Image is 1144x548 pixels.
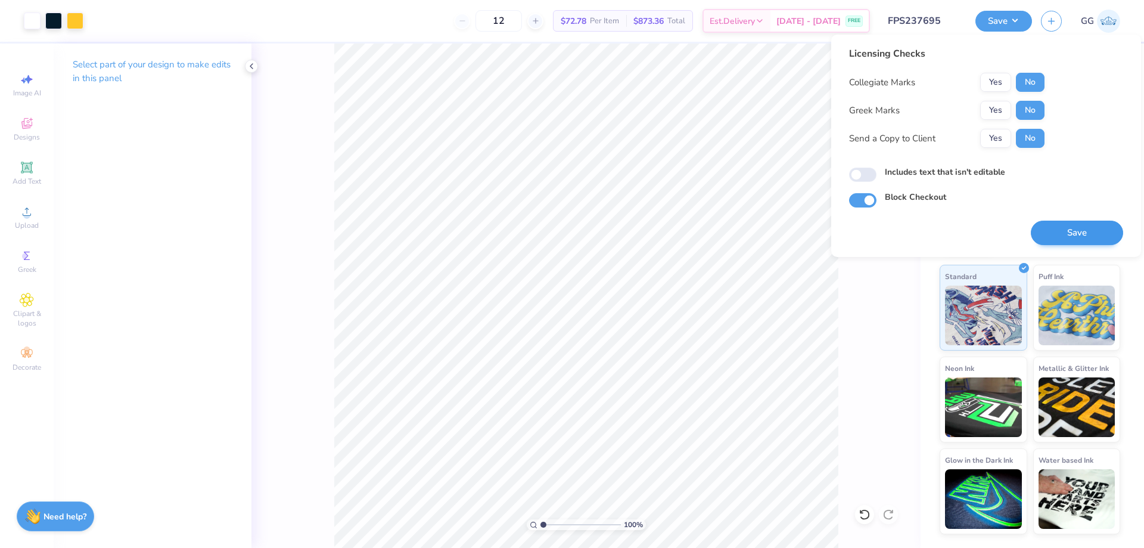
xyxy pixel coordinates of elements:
label: Block Checkout [885,191,946,203]
button: No [1016,73,1044,92]
span: Greek [18,265,36,274]
span: Standard [945,270,977,283]
span: Upload [15,221,39,230]
img: Metallic & Glitter Ink [1039,377,1115,437]
span: Water based Ink [1039,454,1093,466]
span: Clipart & logos [6,309,48,328]
input: Untitled Design [879,9,966,33]
label: Includes text that isn't editable [885,166,1005,178]
div: Send a Copy to Client [849,132,935,145]
span: Neon Ink [945,362,974,374]
p: Select part of your design to make edits in this panel [73,58,232,85]
strong: Need help? [43,511,86,522]
a: GG [1081,10,1120,33]
button: Yes [980,129,1011,148]
span: FREE [848,17,860,25]
img: Glow in the Dark Ink [945,469,1022,529]
span: $873.36 [633,15,664,27]
span: [DATE] - [DATE] [776,15,841,27]
span: Image AI [13,88,41,98]
input: – – [475,10,522,32]
button: Save [975,11,1032,32]
button: Yes [980,101,1011,120]
img: Standard [945,286,1022,345]
span: GG [1081,14,1094,28]
span: $72.78 [561,15,586,27]
div: Collegiate Marks [849,76,915,89]
span: Puff Ink [1039,270,1064,283]
div: Greek Marks [849,104,900,117]
button: Yes [980,73,1011,92]
img: Neon Ink [945,377,1022,437]
img: Water based Ink [1039,469,1115,529]
button: No [1016,129,1044,148]
span: Total [667,15,685,27]
img: Puff Ink [1039,286,1115,345]
button: No [1016,101,1044,120]
span: Est. Delivery [710,15,755,27]
button: Save [1031,221,1123,245]
span: Decorate [13,363,41,372]
div: Licensing Checks [849,47,1044,61]
span: Metallic & Glitter Ink [1039,362,1109,374]
span: Glow in the Dark Ink [945,454,1013,466]
span: Add Text [13,177,41,186]
span: Per Item [590,15,619,27]
img: Gerson Garcia [1097,10,1120,33]
span: Designs [14,132,40,142]
span: 100 % [624,519,643,530]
